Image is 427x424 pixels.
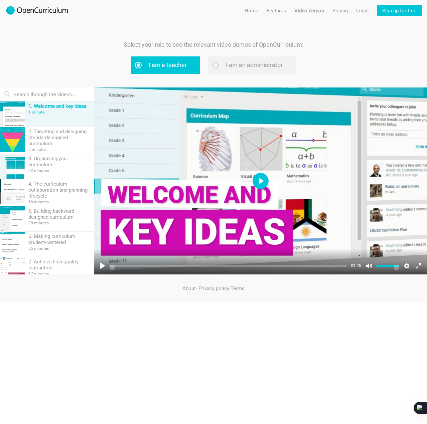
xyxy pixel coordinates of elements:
label: I am an administrator [208,56,296,74]
div: 5. Building backward-designed curriculum [28,208,91,220]
img: 2017-logo-m.png [5,5,69,16]
div: 4. The curriculum collaboration and planning lifecycle [28,181,91,199]
div: 16 minutes [28,200,91,204]
a: Pricing [332,5,348,16]
div: 2. Targeting and designing standards-aligned curriculum [28,129,91,147]
div: 6. Making curriculum student-centered [28,233,91,245]
a: Sign up for free [377,5,422,16]
div: 30 minutes [28,221,91,225]
div: 7 minutes [28,147,91,152]
div: · · [32,274,395,302]
a: Terms [231,285,245,291]
p: Select your role to see the relevant video demos of OpenCurriculum: [103,40,324,50]
div: 1. Welcome and key ideas [28,103,91,109]
button: Play, 1. Welcome and key ideas [253,173,269,189]
div: 35 minutes [28,246,91,251]
div: 3. Organizing your curriculum [28,156,91,168]
div: 17 minutes [28,271,91,276]
input: Seek [110,263,347,269]
label: I am a teacher [131,56,200,74]
div: 1 minute [28,110,91,115]
div: 7. Achieve high-quality instruction [28,259,91,271]
a: About [182,285,196,291]
input: Volume [376,263,399,269]
a: Login [356,5,369,16]
div: 22 minutes [28,168,91,173]
button: Play, 1. Welcome and key ideas [97,260,108,271]
div: Current time [348,262,363,269]
a: Video demos [294,5,324,16]
a: Home [245,5,258,16]
a: Features [267,5,286,16]
a: Privacy policy [198,285,229,291]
